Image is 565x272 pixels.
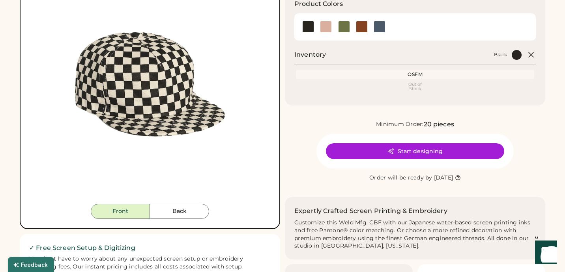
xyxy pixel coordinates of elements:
[294,219,536,250] div: Customize this Weld Mfg. CBF with our Japanese water-based screen printing inks and free Pantone®...
[294,50,326,59] h2: Inventory
[326,143,504,159] button: Start designing
[434,174,453,182] div: [DATE]
[297,82,533,91] div: Out of Stock
[369,174,432,182] div: Order will be ready by
[150,204,209,219] button: Back
[424,120,454,129] div: 20 pieces
[494,52,507,58] div: Black
[29,255,271,271] div: You don't have to worry about any unexpected screen setup or embroidery digitizing fees. Our inst...
[294,206,447,216] h2: Expertly Crafted Screen Printing & Embroidery
[297,71,533,78] div: OSFM
[528,237,561,270] iframe: Front Chat
[29,243,271,253] h2: ✓ Free Screen Setup & Digitizing
[376,120,424,128] div: Minimum Order:
[91,204,150,219] button: Front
